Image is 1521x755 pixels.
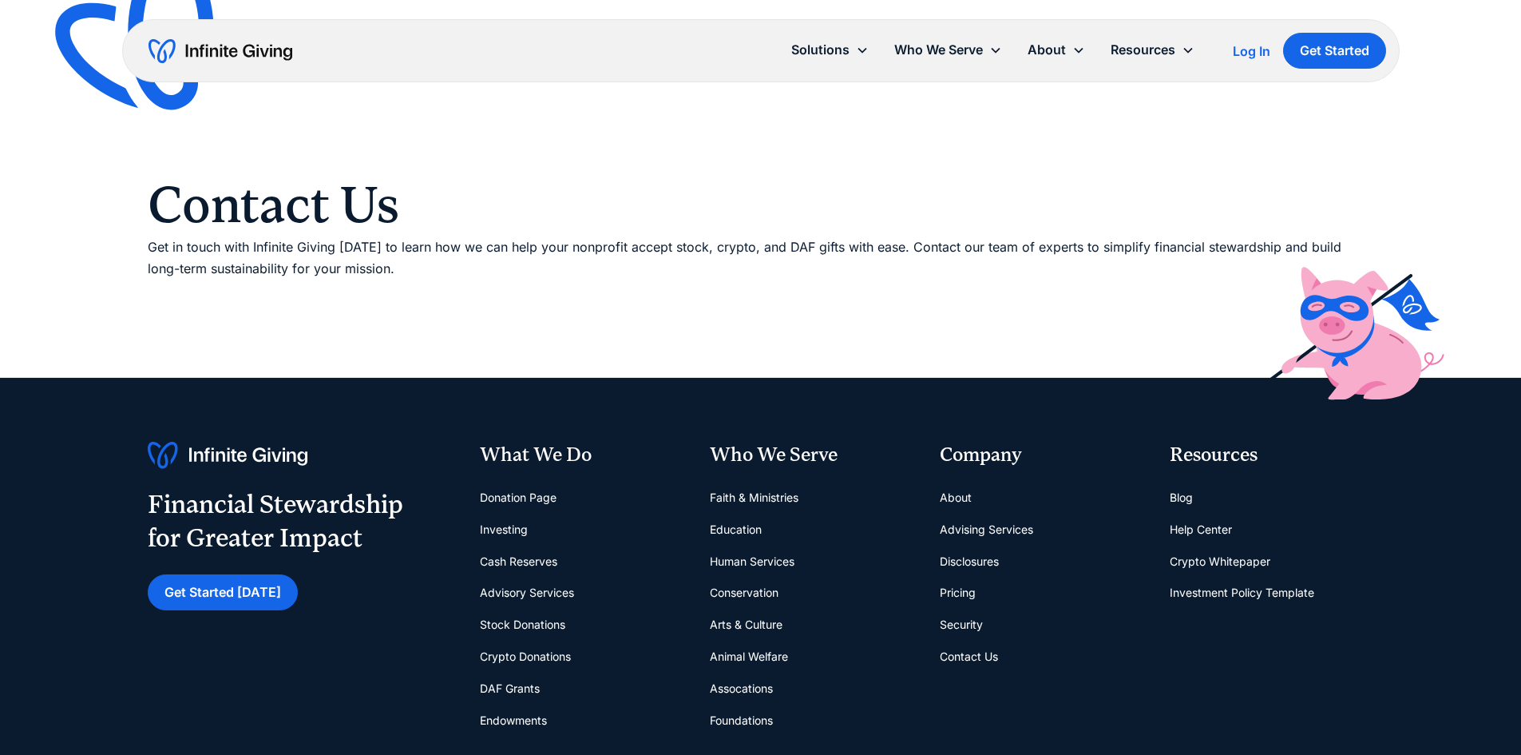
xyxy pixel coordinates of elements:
a: Cash Reserves [480,546,557,578]
a: Log In [1233,42,1270,61]
a: Get Started [DATE] [148,574,298,610]
a: Endowments [480,705,547,737]
div: Resources [1170,442,1374,469]
a: Investing [480,514,528,546]
div: Solutions [778,33,881,67]
a: Pricing [940,577,976,609]
a: Security [940,609,983,641]
div: About [1015,33,1098,67]
div: About [1028,39,1066,61]
div: Financial Stewardship for Greater Impact [148,488,403,554]
a: Faith & Ministries [710,482,798,514]
div: What We Do [480,442,684,469]
a: Get Started [1283,33,1386,69]
div: Log In [1233,45,1270,58]
div: Who We Serve [710,442,914,469]
a: Crypto Donations [480,641,571,673]
a: Crypto Whitepaper [1170,546,1270,578]
div: Resources [1111,39,1175,61]
a: Animal Welfare [710,641,788,673]
a: Foundations [710,705,773,737]
div: Who We Serve [894,39,983,61]
a: Blog [1170,482,1193,514]
a: Investment Policy Template [1170,577,1314,609]
div: Company [940,442,1144,469]
a: home [149,38,292,64]
a: Assocations [710,673,773,705]
a: About [940,482,972,514]
a: Donation Page [480,482,557,514]
a: Stock Donations [480,609,565,641]
a: Disclosures [940,546,999,578]
a: DAF Grants [480,673,540,705]
a: Human Services [710,546,794,578]
a: Contact Us [940,641,998,673]
p: Get in touch with Infinite Giving [DATE] to learn how we can help your nonprofit accept stock, cr... [148,236,1374,280]
div: Solutions [791,39,850,61]
a: Advising Services [940,514,1033,546]
a: Advisory Services [480,577,574,609]
a: Arts & Culture [710,609,782,641]
a: Conservation [710,577,778,609]
div: Who We Serve [881,33,1015,67]
h1: Contact Us [148,173,1374,236]
a: Help Center [1170,514,1232,546]
a: Education [710,514,762,546]
div: Resources [1098,33,1207,67]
